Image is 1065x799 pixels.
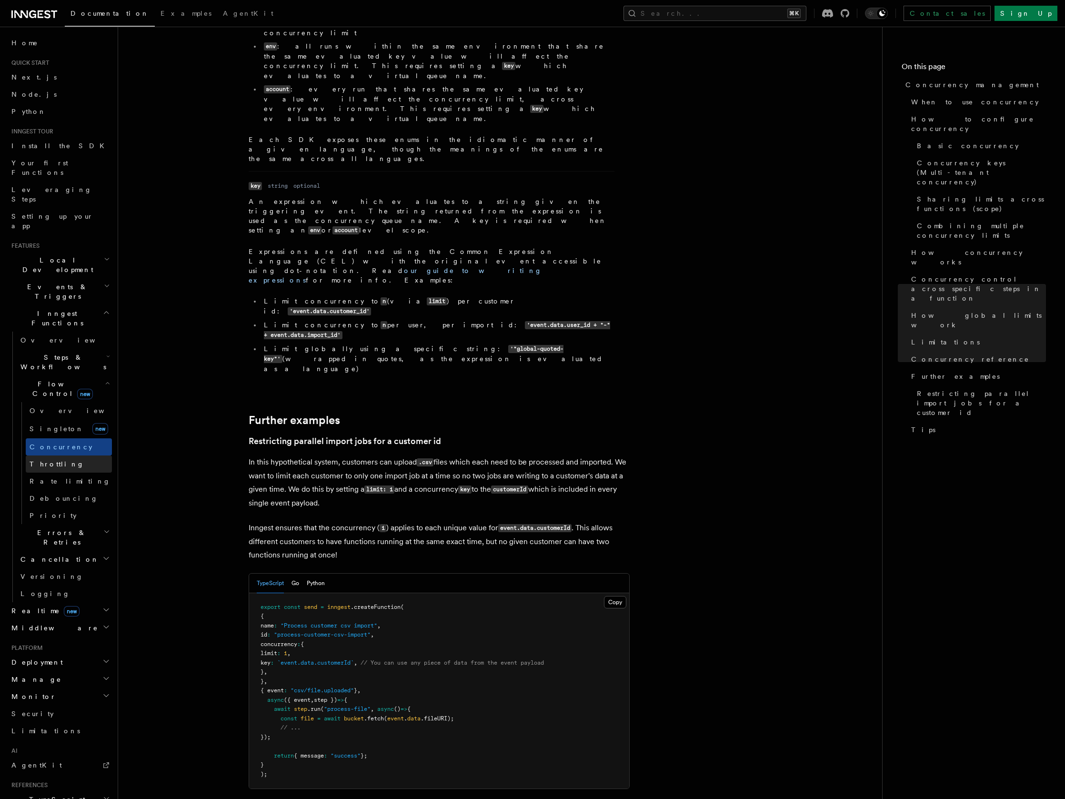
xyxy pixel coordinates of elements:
[401,706,407,712] span: =>
[324,752,327,759] span: :
[17,379,105,398] span: Flow Control
[380,524,386,532] code: 1
[304,604,317,610] span: send
[281,724,301,731] span: // ...
[307,706,321,712] span: .run
[361,752,367,759] span: };
[8,208,112,234] a: Setting up your app
[261,659,271,666] span: key
[261,344,614,374] li: Limit globally using a specific string: (wrapped in quotes, as the expression is evaluated as a l...
[249,267,542,284] a: our guide to writing expressions
[8,282,104,301] span: Events & Triggers
[917,389,1046,417] span: Restricting parallel import jobs for a customer id
[11,761,62,769] span: AgentKit
[387,715,404,722] span: event
[291,687,354,694] span: "csv/file.uploaded"
[284,697,311,703] span: ({ event
[288,307,371,315] code: 'event.data.customer_id'
[301,715,314,722] span: file
[92,423,108,435] span: new
[249,414,340,427] a: Further examples
[498,524,572,532] code: event.data.customerId
[261,678,264,685] span: }
[20,590,70,597] span: Logging
[257,574,284,593] button: TypeScript
[917,141,1019,151] span: Basic concurrency
[11,142,110,150] span: Install the SDK
[8,128,53,135] span: Inngest tour
[8,86,112,103] a: Node.js
[381,297,387,305] code: n
[8,688,112,705] button: Monitor
[787,9,801,18] kbd: ⌘K
[8,309,103,328] span: Inngest Functions
[267,697,284,703] span: async
[261,320,614,340] li: Limit concurrency to per user, per import id:
[377,622,381,629] span: ,
[361,659,544,666] span: // You can use any piece of data from the event payload
[301,641,304,647] span: {
[8,252,112,278] button: Local Development
[161,10,211,17] span: Examples
[377,706,394,712] span: async
[907,368,1046,385] a: Further examples
[911,372,1000,381] span: Further examples
[261,734,271,740] span: });
[907,244,1046,271] a: How concurrency works
[364,485,394,494] code: limit: 1
[8,619,112,637] button: Middleware
[907,334,1046,351] a: Limitations
[293,182,320,190] dd: optional
[907,93,1046,111] a: When to use concurrency
[427,297,447,305] code: limit
[8,181,112,208] a: Leveraging Steps
[264,42,277,51] code: env
[26,507,112,524] a: Priority
[223,10,273,17] span: AgentKit
[249,182,262,190] code: key
[274,622,277,629] span: :
[11,38,38,48] span: Home
[317,715,321,722] span: =
[907,111,1046,137] a: How to configure concurrency
[294,752,324,759] span: { message
[11,159,68,176] span: Your first Functions
[17,524,112,551] button: Errors & Retries
[30,495,98,502] span: Debouncing
[8,757,112,774] a: AgentKit
[904,6,991,21] a: Contact sales
[917,194,1046,213] span: Sharing limits across functions (scope)
[913,137,1046,154] a: Basic concurrency
[17,585,112,602] a: Logging
[8,59,49,67] span: Quick start
[364,715,384,722] span: .fetch
[26,473,112,490] a: Rate limiting
[458,485,472,494] code: key
[284,650,287,657] span: 1
[271,659,274,666] span: :
[287,650,291,657] span: ,
[65,3,155,27] a: Documentation
[8,747,18,755] span: AI
[384,715,387,722] span: (
[902,76,1046,93] a: Concurrency management
[11,710,54,718] span: Security
[421,715,454,722] span: .fileURI);
[407,706,411,712] span: {
[217,3,279,26] a: AgentKit
[911,248,1046,267] span: How concurrency works
[155,3,217,26] a: Examples
[8,705,112,722] a: Security
[11,91,57,98] span: Node.js
[8,671,112,688] button: Manage
[281,622,377,629] span: "Process customer csv import"
[354,659,357,666] span: ,
[8,255,104,274] span: Local Development
[8,692,56,701] span: Monitor
[917,158,1046,187] span: Concurrency keys (Multi-tenant concurrency)
[331,752,361,759] span: "success"
[371,706,374,712] span: ,
[995,6,1057,21] a: Sign Up
[277,659,354,666] span: `event.data.customerId`
[17,375,112,402] button: Flow Controlnew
